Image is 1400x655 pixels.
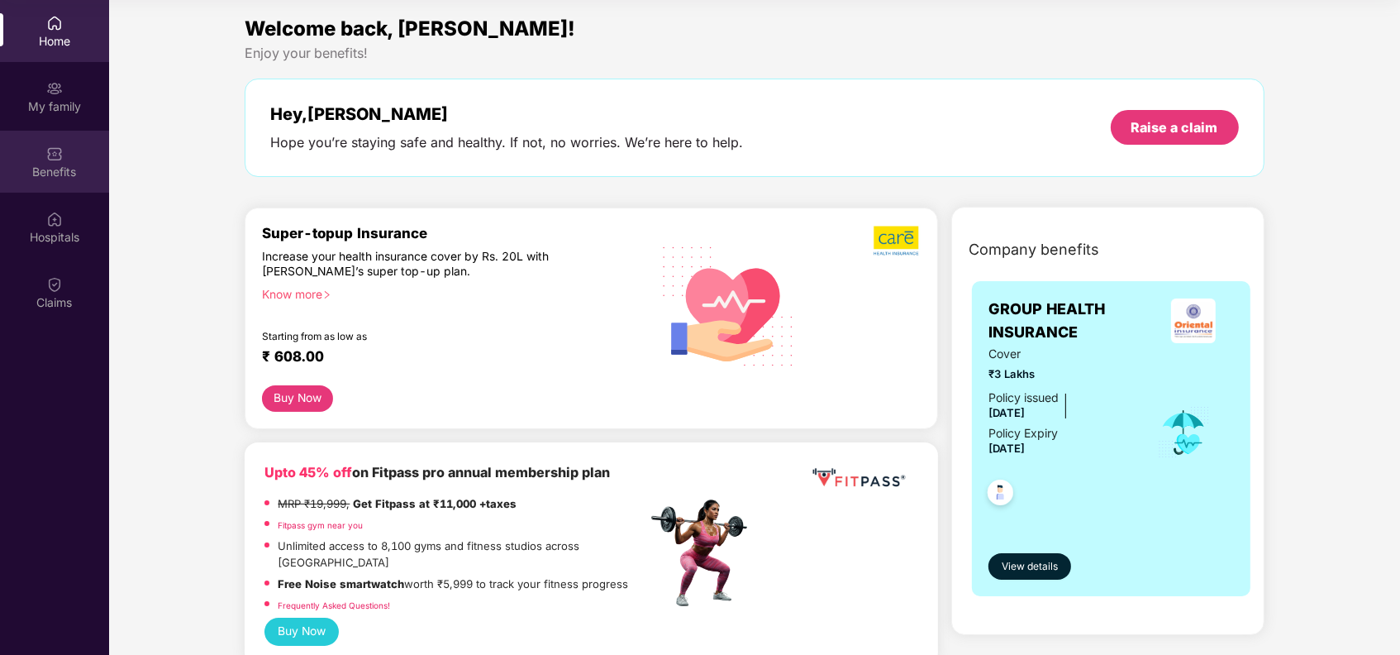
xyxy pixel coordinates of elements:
img: fpp.png [646,495,762,611]
div: ₹ 608.00 [262,348,630,368]
img: b5dec4f62d2307b9de63beb79f102df3.png [874,225,921,256]
img: svg+xml;base64,PHN2ZyBpZD0iSG9zcGl0YWxzIiB4bWxucz0iaHR0cDovL3d3dy53My5vcmcvMjAwMC9zdmciIHdpZHRoPS... [46,211,63,227]
button: View details [988,553,1071,580]
span: Company benefits [969,238,1099,261]
span: [DATE] [988,442,1025,455]
span: ₹3 Lakhs [988,366,1135,383]
img: insurerLogo [1171,299,1216,343]
span: Cover [988,345,1135,363]
button: Buy Now [264,618,339,646]
p: worth ₹5,999 to track your fitness progress [278,576,628,593]
img: svg+xml;base64,PHN2ZyBpZD0iSG9tZSIgeG1sbnM9Imh0dHA6Ly93d3cudzMub3JnLzIwMDAvc3ZnIiB3aWR0aD0iMjAiIG... [46,15,63,31]
div: Know more [262,287,636,299]
div: Hope you’re staying safe and healthy. If not, no worries. We’re here to help. [270,134,743,151]
span: right [322,290,331,299]
del: MRP ₹19,999, [278,497,350,510]
img: svg+xml;base64,PHN2ZyB3aWR0aD0iMjAiIGhlaWdodD0iMjAiIHZpZXdCb3g9IjAgMCAyMCAyMCIgZmlsbD0ibm9uZSIgeG... [46,80,63,97]
span: [DATE] [988,406,1025,419]
div: Starting from as low as [262,330,576,342]
span: Welcome back, [PERSON_NAME]! [245,17,575,41]
div: Policy issued [988,389,1059,407]
img: fppp.png [809,462,908,493]
strong: Get Fitpass at ₹11,000 +taxes [353,497,517,510]
b: Upto 45% off [264,464,352,480]
img: svg+xml;base64,PHN2ZyBpZD0iQmVuZWZpdHMiIHhtbG5zPSJodHRwOi8vd3d3LnczLm9yZy8yMDAwL3N2ZyIgd2lkdGg9Ij... [46,146,63,162]
img: svg+xml;base64,PHN2ZyB4bWxucz0iaHR0cDovL3d3dy53My5vcmcvMjAwMC9zdmciIHdpZHRoPSI0OC45NDMiIGhlaWdodD... [980,475,1021,515]
a: Fitpass gym near you [278,520,363,530]
strong: Free Noise smartwatch [278,577,404,590]
span: View details [1002,559,1058,575]
div: Raise a claim [1131,118,1218,136]
div: Increase your health insurance cover by Rs. 20L with [PERSON_NAME]’s super top-up plan. [262,249,575,280]
b: on Fitpass pro annual membership plan [264,464,610,480]
span: GROUP HEALTH INSURANCE [988,298,1154,345]
img: icon [1157,405,1211,460]
div: Hey, [PERSON_NAME] [270,104,743,124]
p: Unlimited access to 8,100 gyms and fitness studios across [GEOGRAPHIC_DATA] [278,538,646,571]
button: Buy Now [262,385,333,412]
div: Policy Expiry [988,424,1058,442]
div: Super-topup Insurance [262,225,646,241]
img: svg+xml;base64,PHN2ZyBpZD0iQ2xhaW0iIHhtbG5zPSJodHRwOi8vd3d3LnczLm9yZy8yMDAwL3N2ZyIgd2lkdGg9IjIwIi... [46,276,63,293]
img: svg+xml;base64,PHN2ZyB4bWxucz0iaHR0cDovL3d3dy53My5vcmcvMjAwMC9zdmciIHhtbG5zOnhsaW5rPSJodHRwOi8vd3... [650,225,807,385]
div: Enjoy your benefits! [245,45,1264,62]
a: Frequently Asked Questions! [278,600,390,610]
